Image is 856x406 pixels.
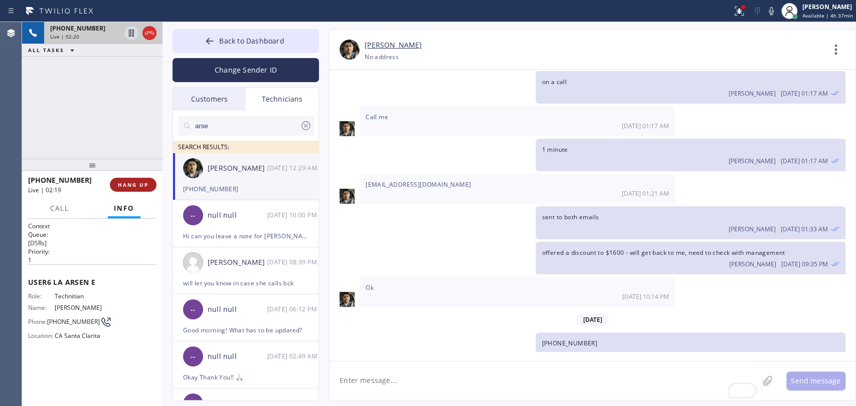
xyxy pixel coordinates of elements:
[542,339,597,347] span: [PHONE_NUMBER]
[729,225,776,233] span: [PERSON_NAME]
[191,210,196,221] span: --
[191,351,196,362] span: --
[536,71,845,104] div: 10/13/2025 9:17 AM
[267,256,319,268] div: 10/14/2025 9:39 AM
[208,304,267,315] div: null null
[28,256,156,264] p: 1
[178,143,229,151] span: SEARCH RESULTS:
[622,122,669,130] span: [DATE] 01:17 AM
[339,40,360,60] img: 5d9430738a318a6c96e974fee08d5672.jpg
[536,242,845,274] div: 10/14/2025 9:35 AM
[183,183,308,195] div: [PHONE_NUMBER]
[542,213,599,221] span: sent to both emails
[246,88,318,111] div: Technicians
[28,247,156,256] h2: Priority:
[208,210,267,221] div: null null
[55,332,105,339] span: CA Santa Clarita
[781,260,828,268] span: [DATE] 09:35 PM
[360,106,675,136] div: 10/13/2025 9:17 AM
[366,283,374,292] span: Ok
[173,58,319,82] button: Change Sender ID
[622,292,669,301] span: [DATE] 10:14 PM
[28,304,55,311] span: Name:
[339,292,355,307] img: 5d9430738a318a6c96e974fee08d5672.jpg
[339,189,355,204] img: 5d9430738a318a6c96e974fee08d5672.jpg
[191,304,196,315] span: --
[365,40,422,51] a: [PERSON_NAME]
[781,157,828,165] span: [DATE] 01:17 AM
[28,292,55,300] span: Role:
[729,89,776,98] span: [PERSON_NAME]
[536,206,845,239] div: 10/13/2025 9:33 AM
[208,257,267,268] div: [PERSON_NAME]
[267,209,319,221] div: 10/14/2025 9:00 AM
[729,157,776,165] span: [PERSON_NAME]
[576,313,609,326] span: [DATE]
[267,162,319,174] div: 10/14/2025 9:29 AM
[55,304,105,311] span: [PERSON_NAME]
[28,230,156,239] h2: Queue:
[50,204,69,213] span: Call
[267,350,319,362] div: 10/13/2025 9:49 AM
[183,371,308,383] div: Okay Thank You!! 🙏🏻
[55,292,105,300] span: Technitian
[114,204,134,213] span: Info
[124,26,138,40] button: Hold Customer
[366,180,471,189] span: [EMAIL_ADDRESS][DOMAIN_NAME]
[802,12,853,19] span: Available | 4h 37min
[786,371,845,390] button: Send message
[183,230,308,242] div: Hi can you leave a note for [PERSON_NAME] to call me his still has not called me
[28,332,55,339] span: Location:
[28,47,64,54] span: ALL TASKS
[329,361,758,400] textarea: To enrich screen reader interactions, please activate Accessibility in Grammarly extension settings
[360,174,675,204] div: 10/13/2025 9:21 AM
[28,186,61,194] span: Live | 02:19
[28,222,156,230] h1: Context
[173,88,246,111] div: Customers
[536,332,845,365] div: 10/14/2025 9:29 AM
[365,51,399,63] div: No address
[542,78,567,86] span: on a call
[28,175,92,185] span: [PHONE_NUMBER]
[729,260,776,268] span: [PERSON_NAME]
[47,318,100,325] span: [PHONE_NUMBER]
[219,36,284,46] span: Back to Dashboard
[360,277,675,307] div: 10/14/2025 9:14 AM
[50,33,79,40] span: Live | 02:20
[781,225,828,233] span: [DATE] 01:33 AM
[339,121,355,136] img: 5d9430738a318a6c96e974fee08d5672.jpg
[267,303,319,315] div: 10/14/2025 9:12 AM
[118,181,148,188] span: HANG UP
[366,113,388,121] span: Call me
[108,199,140,218] button: Info
[110,178,156,192] button: HANG UP
[183,252,203,272] img: user.png
[173,29,319,53] button: Back to Dashboard
[622,189,669,198] span: [DATE] 01:21 AM
[194,116,300,136] input: Search
[542,248,785,257] span: offered a discount to $1600 - will get back to me, need to check with management
[142,26,156,40] button: Hang up
[50,24,105,33] span: [PHONE_NUMBER]
[22,44,84,56] button: ALL TASKS
[183,324,308,336] div: Good morning! What has to be updated?
[542,145,568,154] span: 1 minute
[183,277,308,289] div: will let you know in case she calls bck
[536,139,845,171] div: 10/13/2025 9:17 AM
[208,163,267,174] div: [PERSON_NAME]
[764,4,778,18] button: Mute
[44,199,75,218] button: Call
[781,89,828,98] span: [DATE] 01:17 AM
[208,351,267,362] div: null null
[781,350,828,359] span: [DATE] 12:29 AM
[183,158,203,178] img: 5d9430738a318a6c96e974fee08d5672.jpg
[802,3,853,11] div: [PERSON_NAME]
[28,318,47,325] span: Phone:
[28,277,156,287] span: User 6 LA Arsen E
[729,350,776,359] span: [PERSON_NAME]
[28,239,156,247] p: [DSRs]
